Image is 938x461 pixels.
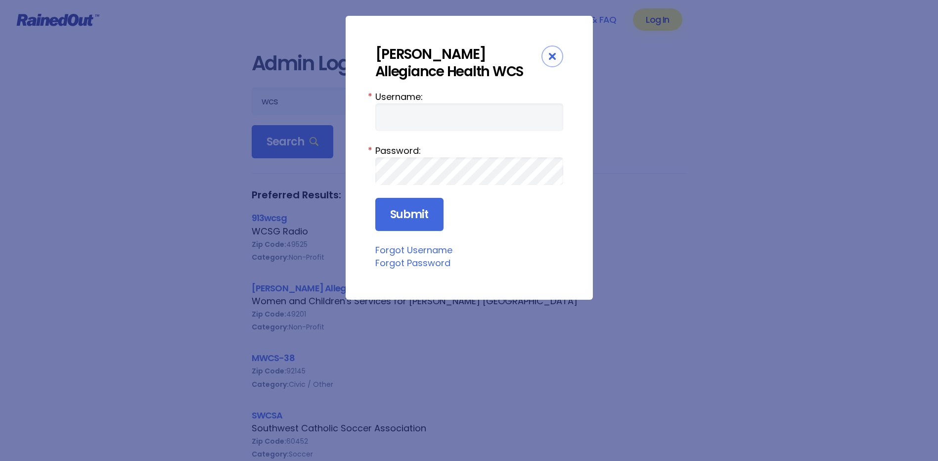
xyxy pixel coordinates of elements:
a: Forgot Password [375,257,450,269]
div: Close [541,46,563,67]
div: [PERSON_NAME] Allegiance Health WCS [375,46,541,80]
label: Password: [375,144,563,157]
input: Submit [375,198,444,231]
label: Username: [375,90,563,103]
a: Forgot Username [375,244,452,256]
